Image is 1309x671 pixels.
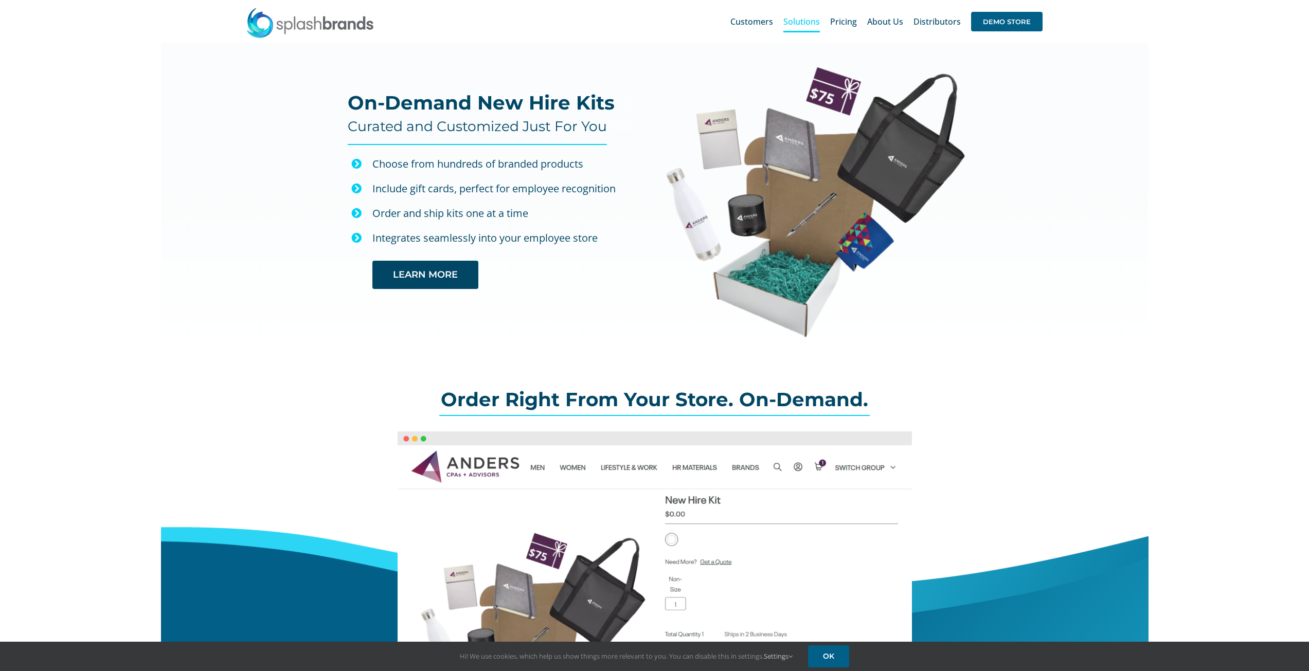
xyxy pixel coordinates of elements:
[971,5,1043,38] a: DEMO STORE
[441,388,868,411] span: Order Right From Your Store. On-Demand.
[913,5,961,38] a: Distributors
[393,269,458,280] span: LEARN MORE
[867,17,903,26] span: About Us
[971,12,1043,31] span: DEMO STORE
[666,66,965,338] img: Anders New Hire Kit Web Image-01
[348,118,607,135] h4: Curated and Customized Just For You
[830,17,857,26] span: Pricing
[913,17,961,26] span: Distributors
[372,180,636,197] div: Include gift cards, perfect for employee recognition
[372,229,636,247] p: Integrates seamlessly into your employee store
[372,205,636,222] p: Order and ship kits one at a time
[460,651,793,661] span: Hi! We use cookies, which help us show things more relevant to you. You can disable this in setti...
[730,5,1043,38] nav: Main Menu
[730,17,773,26] span: Customers
[372,261,478,289] a: LEARN MORE
[372,155,636,173] div: Choose from hundreds of branded products
[808,645,849,667] a: OK
[730,5,773,38] a: Customers
[830,5,857,38] a: Pricing
[246,7,374,38] img: SplashBrands.com Logo
[764,651,793,661] a: Settings
[783,17,820,26] span: Solutions
[348,93,615,113] h2: On-Demand New Hire Kits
